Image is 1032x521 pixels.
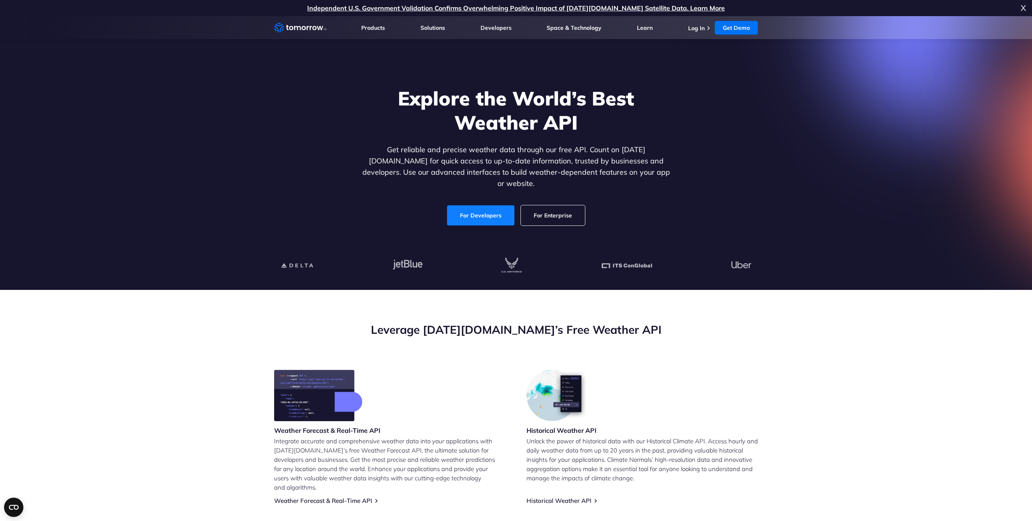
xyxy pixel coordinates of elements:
[526,426,597,435] h3: Historical Weather API
[526,436,758,483] p: Unlock the power of historical data with our Historical Climate API. Access hourly and daily weat...
[481,24,512,31] a: Developers
[526,497,591,504] a: Historical Weather API
[420,24,445,31] a: Solutions
[274,436,506,492] p: Integrate accurate and comprehensive weather data into your applications with [DATE][DOMAIN_NAME]...
[307,4,725,12] a: Independent U.S. Government Validation Confirms Overwhelming Positive Impact of [DATE][DOMAIN_NAM...
[360,144,672,189] p: Get reliable and precise weather data through our free API. Count on [DATE][DOMAIN_NAME] for quic...
[360,86,672,134] h1: Explore the World’s Best Weather API
[715,21,758,35] a: Get Demo
[274,322,758,337] h2: Leverage [DATE][DOMAIN_NAME]’s Free Weather API
[274,426,381,435] h3: Weather Forecast & Real-Time API
[547,24,601,31] a: Space & Technology
[688,25,705,32] a: Log In
[447,205,514,225] a: For Developers
[361,24,385,31] a: Products
[274,497,372,504] a: Weather Forecast & Real-Time API
[4,498,23,517] button: Open CMP widget
[274,22,327,34] a: Home link
[637,24,653,31] a: Learn
[521,205,585,225] a: For Enterprise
